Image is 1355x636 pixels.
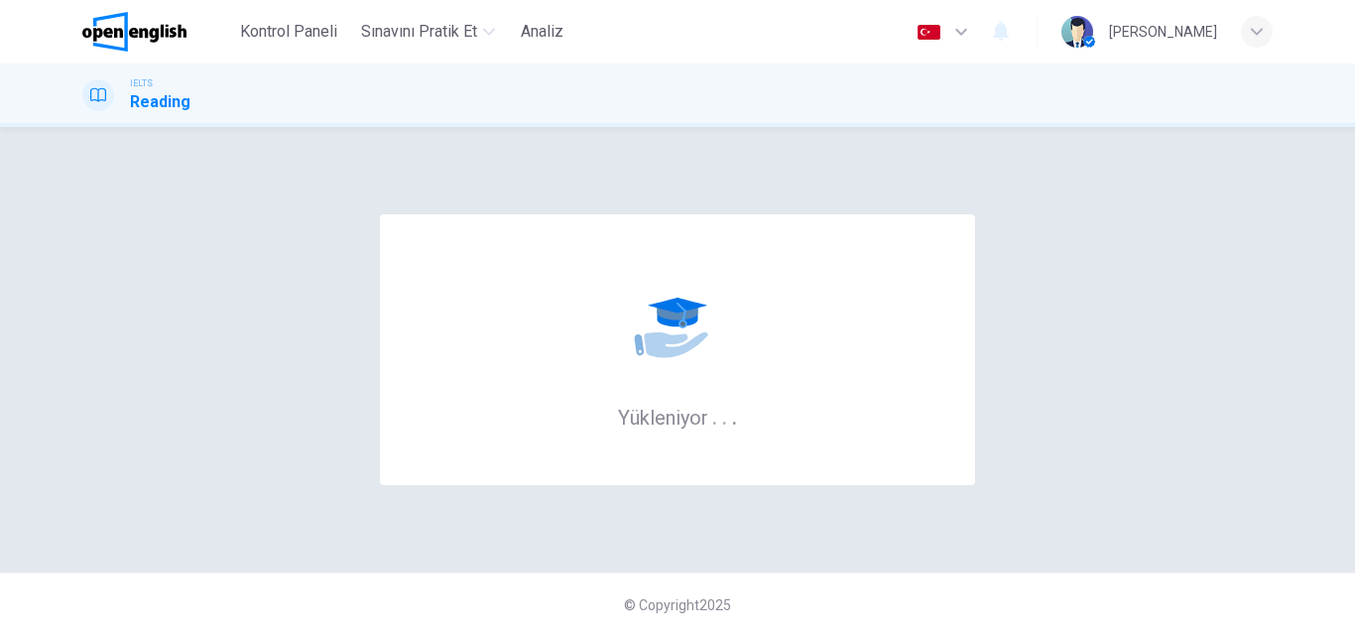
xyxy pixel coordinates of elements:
[721,399,728,432] h6: .
[511,14,574,50] button: Analiz
[82,12,186,52] img: OpenEnglish logo
[1109,20,1217,44] div: [PERSON_NAME]
[521,20,563,44] span: Analiz
[917,25,941,40] img: tr
[731,399,738,432] h6: .
[624,597,731,613] span: © Copyright 2025
[232,14,345,50] button: Kontrol Paneli
[82,12,232,52] a: OpenEnglish logo
[1061,16,1093,48] img: Profile picture
[130,90,190,114] h1: Reading
[353,14,503,50] button: Sınavını Pratik Et
[130,76,153,90] span: IELTS
[618,404,738,430] h6: Yükleniyor
[361,20,477,44] span: Sınavını Pratik Et
[711,399,718,432] h6: .
[240,20,337,44] span: Kontrol Paneli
